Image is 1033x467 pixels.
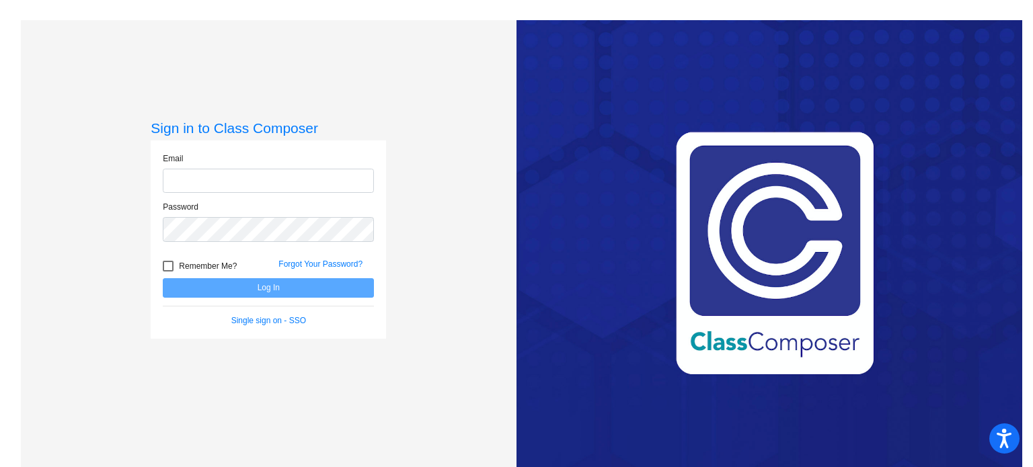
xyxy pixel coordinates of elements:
[163,201,198,213] label: Password
[163,153,183,165] label: Email
[179,258,237,274] span: Remember Me?
[278,259,362,269] a: Forgot Your Password?
[163,278,374,298] button: Log In
[231,316,306,325] a: Single sign on - SSO
[151,120,386,136] h3: Sign in to Class Composer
